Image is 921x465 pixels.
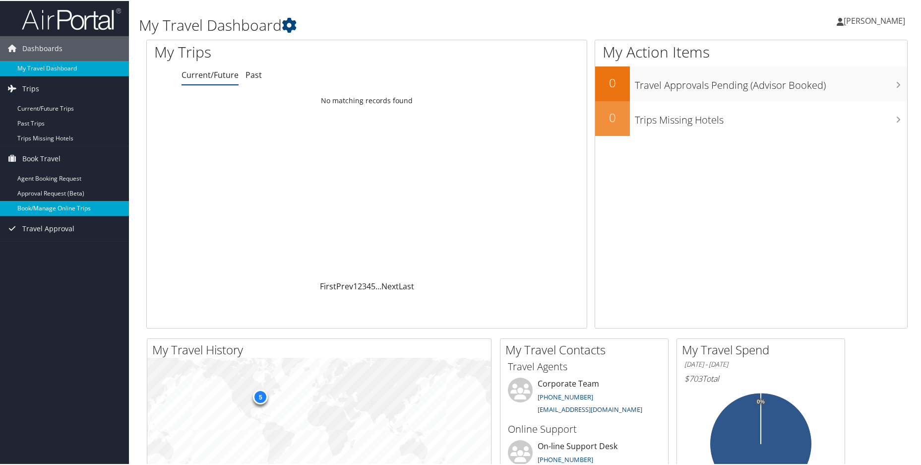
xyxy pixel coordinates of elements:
[538,454,593,463] a: [PHONE_NUMBER]
[757,398,765,404] tspan: 0%
[595,108,630,125] h2: 0
[538,404,642,413] a: [EMAIL_ADDRESS][DOMAIN_NAME]
[320,280,336,291] a: First
[22,75,39,100] span: Trips
[381,280,399,291] a: Next
[682,340,845,357] h2: My Travel Spend
[595,73,630,90] h2: 0
[371,280,375,291] a: 5
[684,372,837,383] h6: Total
[22,6,121,30] img: airportal-logo.png
[22,215,74,240] span: Travel Approval
[353,280,358,291] a: 1
[253,388,268,403] div: 5
[154,41,396,62] h1: My Trips
[595,41,907,62] h1: My Action Items
[362,280,367,291] a: 3
[152,340,491,357] h2: My Travel History
[508,359,661,373] h3: Travel Agents
[375,280,381,291] span: …
[367,280,371,291] a: 4
[837,5,915,35] a: [PERSON_NAME]
[635,72,907,91] h3: Travel Approvals Pending (Advisor Booked)
[182,68,239,79] a: Current/Future
[508,421,661,435] h3: Online Support
[684,372,702,383] span: $703
[635,107,907,126] h3: Trips Missing Hotels
[595,100,907,135] a: 0Trips Missing Hotels
[246,68,262,79] a: Past
[147,91,587,109] td: No matching records found
[595,66,907,100] a: 0Travel Approvals Pending (Advisor Booked)
[139,14,656,35] h1: My Travel Dashboard
[358,280,362,291] a: 2
[399,280,414,291] a: Last
[22,35,62,60] span: Dashboards
[844,14,905,25] span: [PERSON_NAME]
[336,280,353,291] a: Prev
[505,340,668,357] h2: My Travel Contacts
[684,359,837,368] h6: [DATE] - [DATE]
[22,145,61,170] span: Book Travel
[538,392,593,400] a: [PHONE_NUMBER]
[503,377,666,417] li: Corporate Team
